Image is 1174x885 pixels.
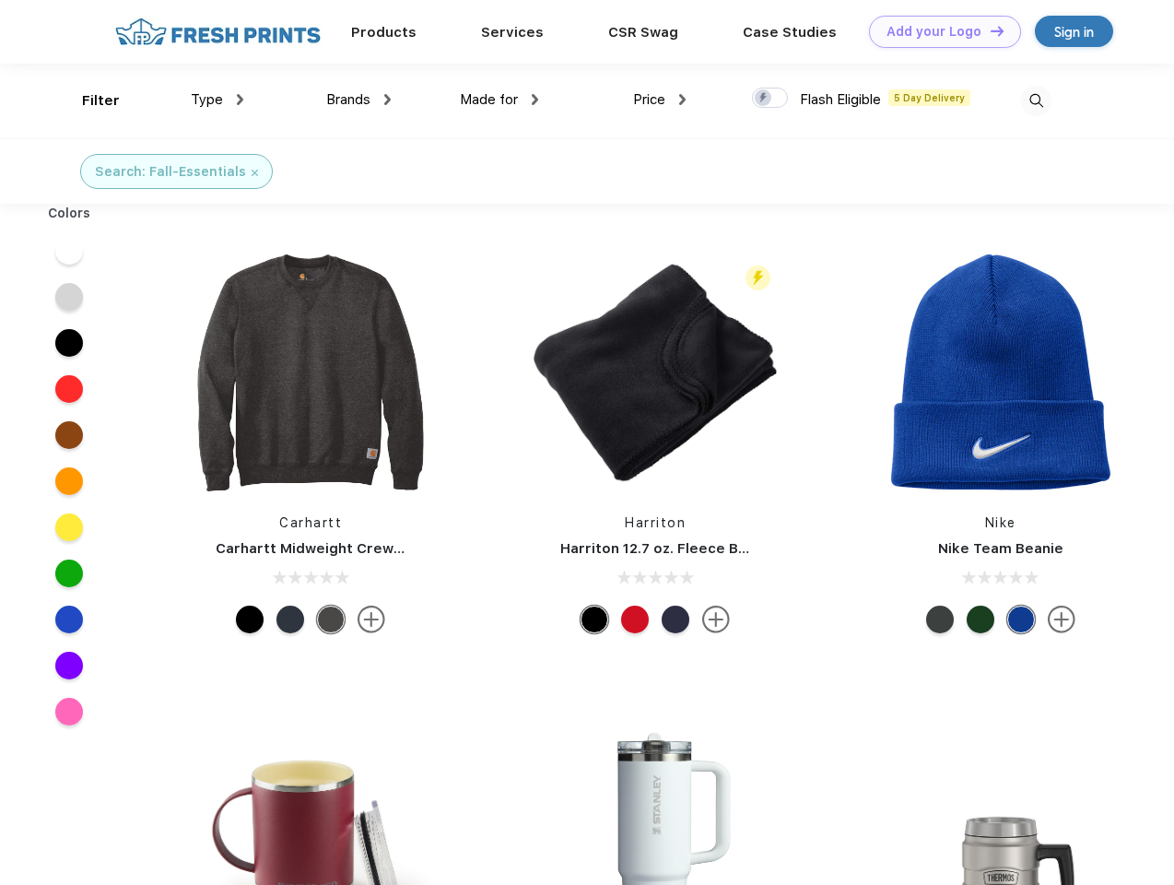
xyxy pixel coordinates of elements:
[252,170,258,176] img: filter_cancel.svg
[191,91,223,108] span: Type
[1035,16,1113,47] a: Sign in
[188,250,433,495] img: func=resize&h=266
[1021,86,1051,116] img: desktop_search.svg
[888,89,970,106] span: 5 Day Delivery
[967,606,994,633] div: Gorge Green
[702,606,730,633] img: more.svg
[800,91,881,108] span: Flash Eligible
[560,540,782,557] a: Harriton 12.7 oz. Fleece Blanket
[991,26,1004,36] img: DT
[110,16,326,48] img: fo%20logo%202.webp
[384,94,391,105] img: dropdown.png
[236,606,264,633] div: Black
[1054,21,1094,42] div: Sign in
[926,606,954,633] div: Anthracite
[886,24,981,40] div: Add your Logo
[237,94,243,105] img: dropdown.png
[662,606,689,633] div: Navy
[1048,606,1075,633] img: more.svg
[581,606,608,633] div: Black
[533,250,778,495] img: func=resize&h=266
[679,94,686,105] img: dropdown.png
[276,606,304,633] div: New Navy
[82,90,120,112] div: Filter
[1007,606,1035,633] div: Game Royal
[351,24,417,41] a: Products
[34,204,105,223] div: Colors
[216,540,509,557] a: Carhartt Midweight Crewneck Sweatshirt
[621,606,649,633] div: Red
[317,606,345,633] div: Carbon Heather
[878,250,1123,495] img: func=resize&h=266
[938,540,1063,557] a: Nike Team Beanie
[633,91,665,108] span: Price
[745,265,770,290] img: flash_active_toggle.svg
[279,515,342,530] a: Carhartt
[460,91,518,108] span: Made for
[358,606,385,633] img: more.svg
[625,515,686,530] a: Harriton
[326,91,370,108] span: Brands
[95,162,246,182] div: Search: Fall-Essentials
[985,515,1016,530] a: Nike
[532,94,538,105] img: dropdown.png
